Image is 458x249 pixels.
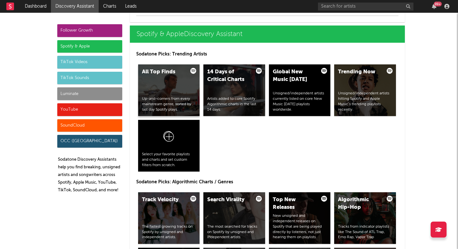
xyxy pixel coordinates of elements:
div: Unsigned/independent artists currently listed on core New Music [DATE] playlists worldwide. [273,91,327,112]
div: Trending Now [338,68,381,76]
div: 14 Days of Critical Charts [207,68,250,84]
div: TikTok Sounds [57,72,122,84]
p: Sodatone Picks: Algorithmic Charts / Genres [136,178,398,186]
div: Track Velocity [142,196,185,204]
div: Spotify & Apple [57,40,122,53]
a: Spotify & AppleDiscovery Assistant [130,26,405,43]
div: 99 + [434,2,442,6]
a: Select your favorite playlists and charts and set custom filters from scratch. [138,120,200,172]
a: Trending NowUnsigned/independent artists hitting Spotify and Apple Music’s trending playlists rec... [334,64,396,116]
div: Unsigned/independent artists hitting Spotify and Apple Music’s trending playlists recently. [338,91,392,112]
div: SoundCloud [57,119,122,132]
a: Top New ReleasesNew unsigned and independent releases on Spotify that are being played directly b... [269,192,331,244]
a: Algorithmic Hip-HopTracks from indicator playlists like The Sound of ATL Trap, Emo Rap, Vapor Trap [334,192,396,244]
p: Sodatone Discovery Assistants help you find breaking, unsigned artists and songwriters across Spo... [58,156,122,194]
button: 99+ [432,4,436,9]
div: All Top Finds [142,68,185,76]
div: The most searched for tracks on Spotify by unsigned and independent artists. [207,224,261,240]
div: Follower Growth [57,24,122,37]
div: YouTube [57,103,122,116]
div: Artists added to core Spotify Algorithmic charts in the last 14 days. [207,96,261,112]
div: Search Virality [207,196,250,204]
a: Track VelocityThe fastest growing tracks on Spotify by unsigned and independent artists. [138,192,200,244]
div: Select your favorite playlists and charts and set custom filters from scratch. [142,152,196,168]
div: New unsigned and independent releases on Spotify that are being played directly by listeners, not... [273,213,327,240]
div: The fastest growing tracks on Spotify by unsigned and independent artists. [142,224,196,240]
div: Global New Music [DATE] [273,68,316,84]
p: Sodatone Picks: Trending Artists [136,50,398,58]
a: All Top FindsUp-and-comers from every mainstream genre, sorted by last day Spotify plays. [138,64,200,116]
div: OCC ([GEOGRAPHIC_DATA]) [57,135,122,148]
div: TikTok Videos [57,56,122,69]
div: Top New Releases [273,196,316,211]
a: Global New Music [DATE]Unsigned/independent artists currently listed on core New Music [DATE] pla... [269,64,331,116]
div: Up-and-comers from every mainstream genre, sorted by last day Spotify plays. [142,96,196,112]
a: 14 Days of Critical ChartsArtists added to core Spotify Algorithmic charts in the last 14 days. [203,64,265,116]
input: Search for artists [318,3,413,11]
div: Luminate [57,87,122,100]
div: Algorithmic Hip-Hop [338,196,381,211]
a: Search ViralityThe most searched for tracks on Spotify by unsigned and independent artists. [203,192,265,244]
div: Tracks from indicator playlists like The Sound of ATL Trap, Emo Rap, Vapor Trap [338,224,392,240]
